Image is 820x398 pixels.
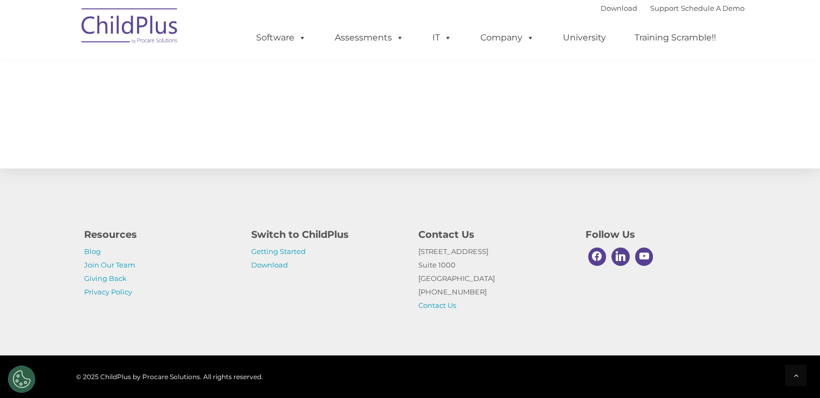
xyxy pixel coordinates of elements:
[585,245,609,269] a: Facebook
[552,27,617,49] a: University
[418,245,569,312] p: [STREET_ADDRESS] Suite 1000 [GEOGRAPHIC_DATA] [PHONE_NUMBER]
[601,4,745,12] font: |
[681,4,745,12] a: Schedule A Demo
[84,247,101,256] a: Blog
[251,227,402,242] h4: Switch to ChildPlus
[84,260,135,269] a: Join Our Team
[150,115,196,123] span: Phone number
[251,260,288,269] a: Download
[324,27,415,49] a: Assessments
[76,1,184,54] img: ChildPlus by Procare Solutions
[470,27,545,49] a: Company
[601,4,637,12] a: Download
[632,245,656,269] a: Youtube
[8,366,35,393] button: Cookies Settings
[609,245,632,269] a: Linkedin
[650,4,679,12] a: Support
[418,301,456,310] a: Contact Us
[84,227,235,242] h4: Resources
[251,247,306,256] a: Getting Started
[585,227,736,242] h4: Follow Us
[624,27,727,49] a: Training Scramble!!
[84,274,127,283] a: Giving Back
[76,373,263,381] span: © 2025 ChildPlus by Procare Solutions. All rights reserved.
[422,27,463,49] a: IT
[84,287,132,296] a: Privacy Policy
[418,227,569,242] h4: Contact Us
[245,27,317,49] a: Software
[150,71,183,79] span: Last name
